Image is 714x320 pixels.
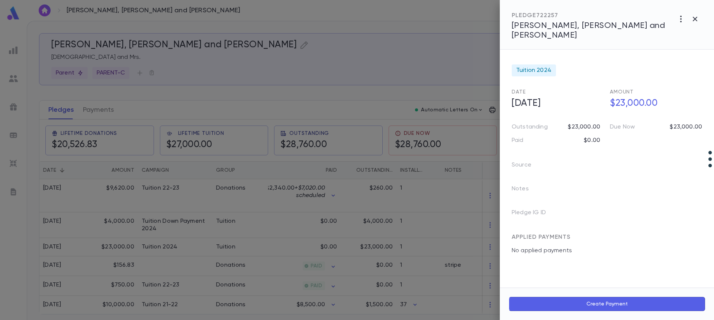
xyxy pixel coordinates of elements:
p: Outstanding [512,123,548,131]
span: [PERSON_NAME], [PERSON_NAME] and [PERSON_NAME] [512,22,665,39]
div: PLEDGE 722257 [512,12,674,19]
p: Due Now [610,123,635,131]
button: Create Payment [509,297,705,311]
p: $23,000.00 [670,123,702,131]
span: Tuition 2024 [516,67,551,74]
span: APPLIED PAYMENTS [512,234,570,240]
h5: $23,000.00 [605,96,702,111]
p: $23,000.00 [568,123,600,131]
span: Date [512,89,525,95]
span: Amount [610,89,634,95]
p: Pledge IG ID [512,207,558,222]
p: Source [512,159,543,174]
p: Paid [512,137,524,144]
h5: [DATE] [507,96,604,111]
div: Tuition 2024 [512,64,556,76]
p: $0.00 [584,137,600,144]
p: No applied payments [512,247,702,254]
p: Notes [512,183,541,198]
